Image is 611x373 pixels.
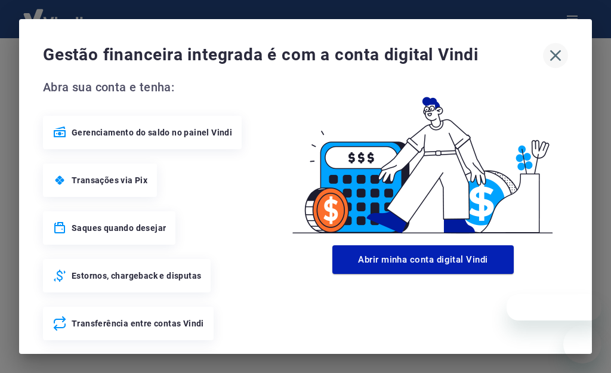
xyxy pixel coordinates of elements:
button: Abrir minha conta digital Vindi [332,245,514,274]
span: Saques quando desejar [72,222,166,234]
span: Gestão financeira integrada é com a conta digital Vindi [43,43,543,67]
iframe: Mensagem da empresa [507,294,601,320]
span: Transações via Pix [72,174,147,186]
span: Transferência entre contas Vindi [72,317,204,329]
iframe: Botão para abrir a janela de mensagens [563,325,601,363]
img: Good Billing [278,78,568,241]
span: Gerenciamento do saldo no painel Vindi [72,127,232,138]
span: Abra sua conta e tenha: [43,78,278,97]
span: Estornos, chargeback e disputas [72,270,201,282]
